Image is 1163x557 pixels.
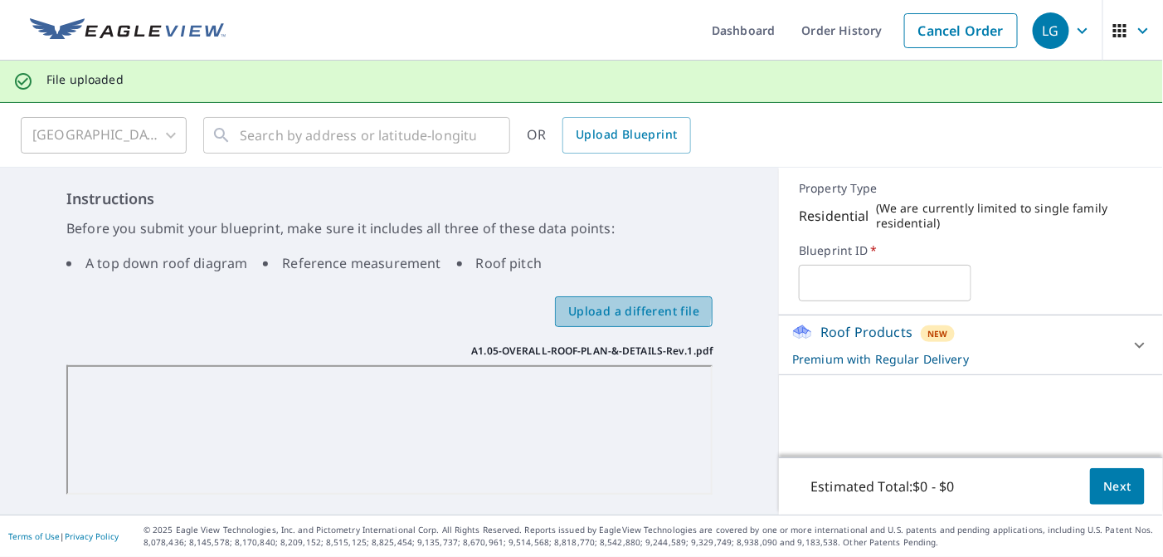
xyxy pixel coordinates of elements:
[30,18,226,43] img: EV Logo
[568,301,699,322] span: Upload a different file
[576,125,677,145] span: Upload Blueprint
[799,206,869,226] p: Residential
[799,181,1143,196] p: Property Type
[562,117,690,154] a: Upload Blueprint
[66,253,247,273] li: A top down roof diagram
[904,13,1018,48] a: Cancel Order
[472,344,713,359] p: A1.05-OVERALL-ROOF-PLAN-&-DETAILS-Rev.1.pdf
[21,112,187,159] div: [GEOGRAPHIC_DATA]
[65,530,119,542] a: Privacy Policy
[8,531,119,541] p: |
[66,218,713,238] p: Before you submit your blueprint, make sure it includes all three of these data points:
[1103,476,1131,497] span: Next
[792,350,1120,368] p: Premium with Regular Delivery
[240,112,476,159] input: Search by address or latitude-longitude
[799,243,1143,258] label: Blueprint ID
[66,365,713,496] iframe: A1.05-OVERALL-ROOF-PLAN-&-DETAILS-Rev.1.pdf
[46,72,124,87] p: File uploaded
[1033,12,1069,49] div: LG
[797,468,967,505] p: Estimated Total: $0 - $0
[876,201,1143,231] p: ( We are currently limited to single family residential )
[555,296,713,327] label: Upload a different file
[263,253,440,273] li: Reference measurement
[144,524,1155,549] p: © 2025 Eagle View Technologies, Inc. and Pictometry International Corp. All Rights Reserved. Repo...
[457,253,543,273] li: Roof pitch
[820,322,912,342] p: Roof Products
[527,117,691,154] div: OR
[1090,468,1145,506] button: Next
[8,530,60,542] a: Terms of Use
[927,327,948,340] span: New
[792,322,1150,368] div: Roof ProductsNewPremium with Regular Delivery
[66,188,713,210] h6: Instructions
